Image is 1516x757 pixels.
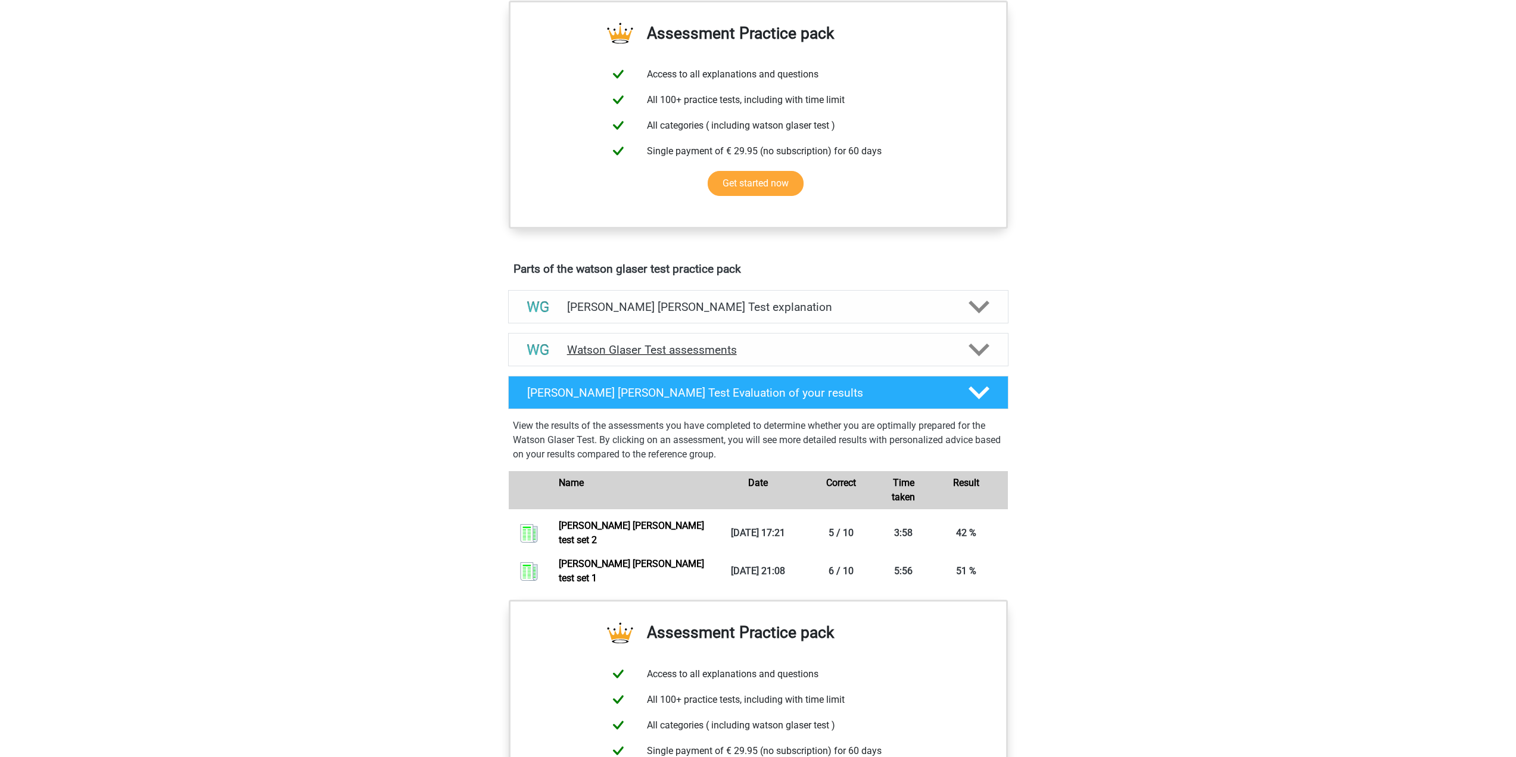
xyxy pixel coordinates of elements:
h4: Watson Glaser Test assessments [567,343,950,357]
div: Time taken [883,476,924,504]
a: [PERSON_NAME] [PERSON_NAME] Test Evaluation of your results [503,376,1013,409]
a: Get started now [708,171,804,196]
h4: Parts of the watson glaser test practice pack [513,262,1003,276]
div: Result [924,476,1008,504]
img: watson glaser test assessments [523,335,553,365]
a: [PERSON_NAME] [PERSON_NAME] test set 2 [559,520,704,546]
h4: [PERSON_NAME] [PERSON_NAME] Test explanation [567,300,950,314]
div: Correct [799,476,883,504]
a: explanations [PERSON_NAME] [PERSON_NAME] Test explanation [503,290,1013,323]
h4: [PERSON_NAME] [PERSON_NAME] Test Evaluation of your results [527,386,950,400]
p: View the results of the assessments you have completed to determine whether you are optimally pre... [513,419,1004,462]
img: watson glaser test explanations [523,292,553,322]
a: assessments Watson Glaser Test assessments [503,333,1013,366]
a: [PERSON_NAME] [PERSON_NAME] test set 1 [559,558,704,584]
div: Name [550,476,716,504]
div: Date [717,476,800,504]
